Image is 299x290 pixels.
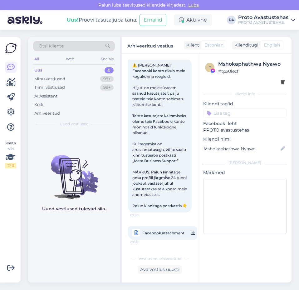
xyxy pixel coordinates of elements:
[238,15,295,25] a: Proto AvastustehasPROTO AVASTUSTEHAS
[203,101,287,107] p: Kliendi tag'id
[34,93,57,99] div: AI Assistent
[140,14,166,26] button: Emailid
[39,43,64,49] span: Otsi kliente
[203,108,287,118] input: Lisa tag
[33,55,40,63] div: All
[34,76,65,82] div: Minu vestlused
[203,136,287,142] p: Kliendi nimi
[34,84,65,91] div: Tiimi vestlused
[5,140,16,168] div: Vaata siia
[218,68,285,75] div: # tpx0lezf
[34,102,43,108] div: Kõik
[238,15,288,20] div: Proto Avastustehas
[238,20,288,25] div: PROTO AVASTUSTEHAS
[264,42,280,48] span: English
[203,169,287,176] p: Märkmed
[28,144,120,200] img: No chats
[34,110,60,117] div: Arhiveeritud
[142,229,184,237] span: Facebook attachment
[138,265,182,274] div: Ava vestlus uuesti
[203,127,287,133] p: PROTO avastustehas
[204,42,223,48] span: Estonian
[130,238,153,246] span: 20:50
[232,42,258,48] div: Klienditugi
[203,160,287,166] div: [PERSON_NAME]
[42,206,106,212] p: Uued vestlused tulevad siia.
[130,213,153,217] span: 20:50
[105,67,114,73] div: 0
[132,63,188,208] span: ⚠️ [PERSON_NAME] Facebooki konto rikub meie kogukonna reegleid. Hiljuti on meie süsteem saanud ka...
[128,226,199,240] a: Facebook attachment20:50
[65,55,76,63] div: Web
[34,67,42,73] div: Uus
[100,76,114,82] div: 99+
[203,120,287,127] p: Facebooki leht
[67,17,79,23] b: Uus!
[184,42,199,48] div: Klient
[100,84,114,91] div: 99+
[5,42,17,54] img: Askly Logo
[100,55,115,63] div: Socials
[5,163,16,168] div: 2 / 3
[127,41,173,49] label: Arhiveeritud vestlus
[209,65,211,70] span: t
[139,256,181,262] span: Vestlus on arhiveeritud
[203,91,287,97] div: Kliendi info
[60,121,89,127] span: Uued vestlused
[227,16,236,24] div: PA
[174,14,212,26] div: Aktiivne
[186,2,201,8] span: Luba
[67,16,137,24] div: Proovi tasuta juba täna:
[203,145,279,152] input: Lisa nimi
[218,60,285,68] div: Mshokaphathwa Nyawo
